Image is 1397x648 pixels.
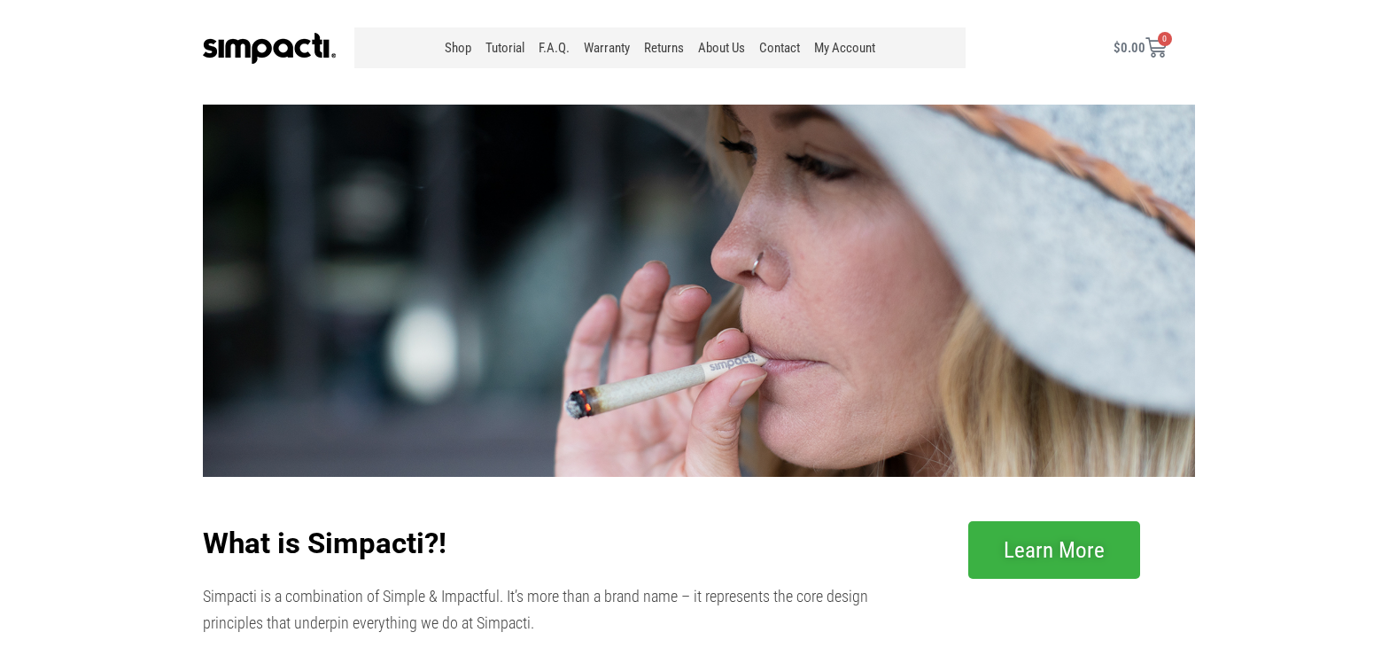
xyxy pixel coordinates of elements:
a: Tutorial [478,27,532,68]
b: What is Simpacti?! [203,526,446,560]
a: Warranty [577,27,637,68]
img: Even Pack Even Burn [203,105,1195,477]
span: Learn More [1004,539,1105,561]
a: Contact [752,27,807,68]
span: 0 [1158,32,1172,46]
span: $ [1114,40,1121,56]
a: Shop [438,27,478,68]
a: My Account [807,27,882,68]
a: $0.00 0 [1092,27,1188,69]
p: Simpacti is a combination of Simple & Impactful. It’s more than a brand name – it represents the ... [203,583,901,637]
a: Learn More [968,521,1140,579]
a: Returns [637,27,691,68]
bdi: 0.00 [1114,40,1145,56]
a: F.A.Q. [532,27,577,68]
a: About Us [691,27,752,68]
